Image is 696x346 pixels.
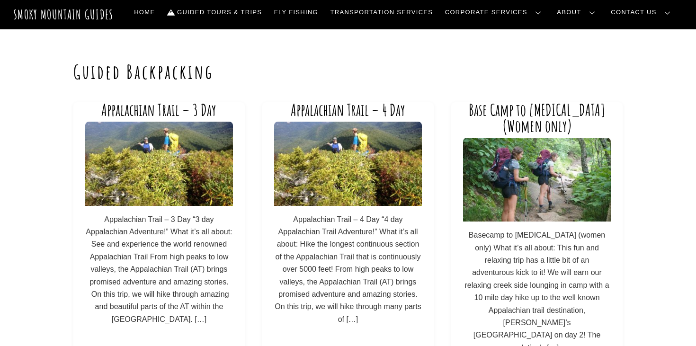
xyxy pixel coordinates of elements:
a: Smoky Mountain Guides [13,7,114,22]
img: 1448638418078-min [274,122,421,205]
a: Fly Fishing [270,2,322,22]
a: Appalachian Trail – 3 Day [101,100,216,120]
p: Appalachian Trail – 4 Day “4 day Appalachian Trail Adventure!” What it’s all about: Hike the long... [274,213,421,326]
a: Base Camp to [MEDICAL_DATA] (Women only) [469,100,606,136]
h1: Guided Backpacking [73,61,623,83]
p: Appalachian Trail – 3 Day “3 day Appalachian Adventure!” What it’s all about: See and experience ... [85,213,232,326]
a: Guided Tours & Trips [163,2,266,22]
img: smokymountainguides.com-backpacking_participants [463,138,610,222]
img: 1448638418078-min [85,122,232,205]
a: About [553,2,603,22]
a: Contact Us [607,2,678,22]
a: Appalachian Trail – 4 Day [291,100,405,120]
a: Transportation Services [327,2,437,22]
a: Home [130,2,159,22]
a: Corporate Services [441,2,549,22]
